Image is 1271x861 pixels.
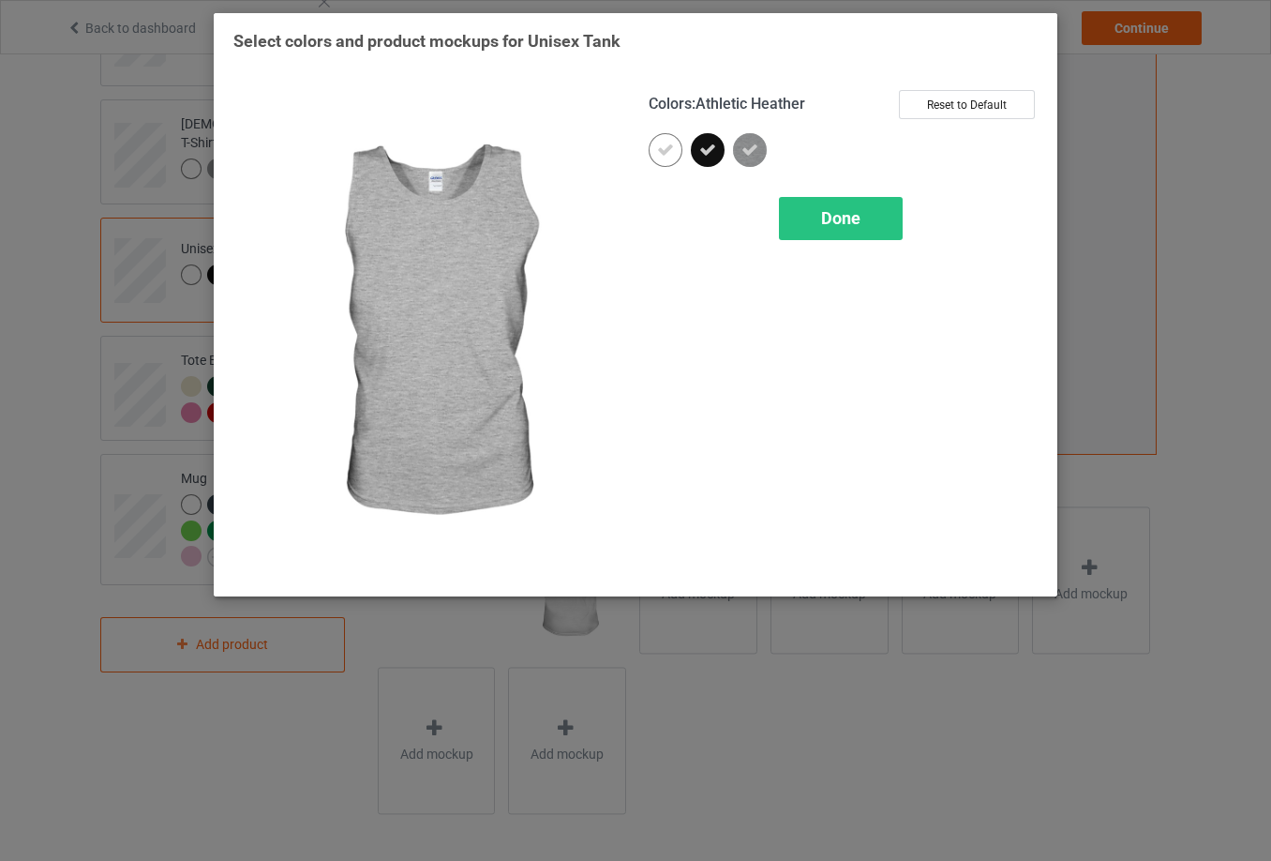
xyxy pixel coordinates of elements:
[233,31,621,51] span: Select colors and product mockups for Unisex Tank
[695,95,805,113] span: Athletic Heather
[733,133,767,167] img: heather_texture.png
[899,90,1035,119] button: Reset to Default
[649,95,692,113] span: Colors
[649,95,805,114] h4: :
[233,90,622,577] img: regular.jpg
[821,208,860,228] span: Done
